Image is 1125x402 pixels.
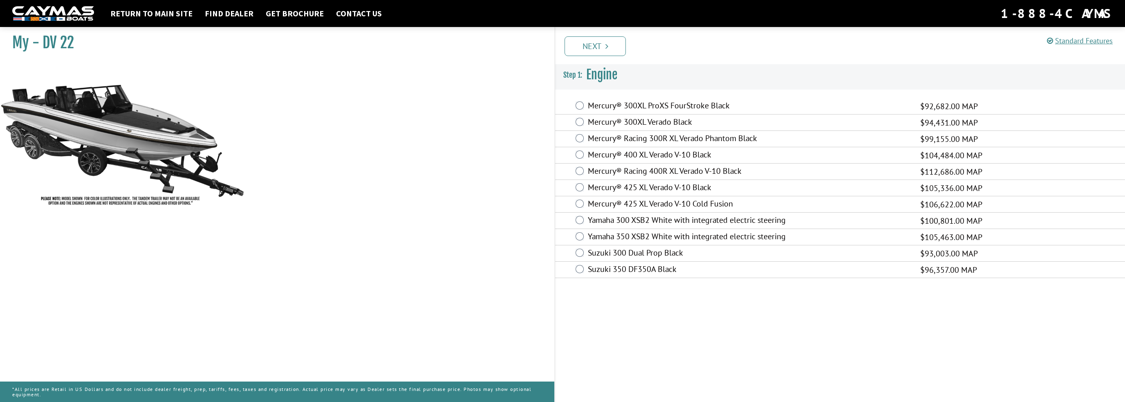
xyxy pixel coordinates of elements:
[1047,36,1113,45] a: Standard Features
[920,264,977,276] span: $96,357.00 MAP
[262,8,328,19] a: Get Brochure
[920,117,978,129] span: $94,431.00 MAP
[920,247,978,260] span: $93,003.00 MAP
[920,198,982,211] span: $106,622.00 MAP
[920,100,978,112] span: $92,682.00 MAP
[588,182,910,194] label: Mercury® 425 XL Verado V-10 Black
[565,36,626,56] a: Next
[562,35,1125,56] ul: Pagination
[588,166,910,178] label: Mercury® Racing 400R XL Verado V-10 Black
[555,60,1125,90] h3: Engine
[1001,4,1113,22] div: 1-888-4CAYMAS
[920,149,982,162] span: $104,484.00 MAP
[12,382,542,401] p: *All prices are Retail in US Dollars and do not include dealer freight, prep, tariffs, fees, taxe...
[332,8,386,19] a: Contact Us
[920,133,978,145] span: $99,155.00 MAP
[920,215,982,227] span: $100,801.00 MAP
[920,166,982,178] span: $112,686.00 MAP
[106,8,197,19] a: Return to main site
[588,231,910,243] label: Yamaha 350 XSB2 White with integrated electric steering
[920,182,982,194] span: $105,336.00 MAP
[588,215,910,227] label: Yamaha 300 XSB2 White with integrated electric steering
[588,248,910,260] label: Suzuki 300 Dual Prop Black
[12,6,94,21] img: white-logo-c9c8dbefe5ff5ceceb0f0178aa75bf4bb51f6bca0971e226c86eb53dfe498488.png
[12,34,534,52] h1: My - DV 22
[920,231,982,243] span: $105,463.00 MAP
[588,101,910,112] label: Mercury® 300XL ProXS FourStroke Black
[201,8,258,19] a: Find Dealer
[588,150,910,162] label: Mercury® 400 XL Verado V-10 Black
[588,117,910,129] label: Mercury® 300XL Verado Black
[588,133,910,145] label: Mercury® Racing 300R XL Verado Phantom Black
[588,199,910,211] label: Mercury® 425 XL Verado V-10 Cold Fusion
[588,264,910,276] label: Suzuki 350 DF350A Black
